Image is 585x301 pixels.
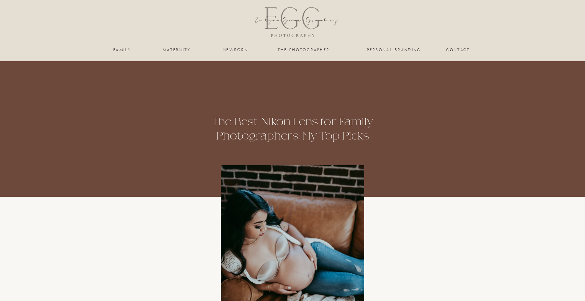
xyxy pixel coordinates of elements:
a: family [109,48,136,52]
a: newborn [222,48,250,52]
a: Contact [446,48,470,52]
a: maternity [163,48,191,52]
a: the photographer [270,48,338,52]
a: personal branding [366,48,422,52]
h1: The Best Nikon Lens for Family Photographers: My Top Picks [191,115,394,143]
